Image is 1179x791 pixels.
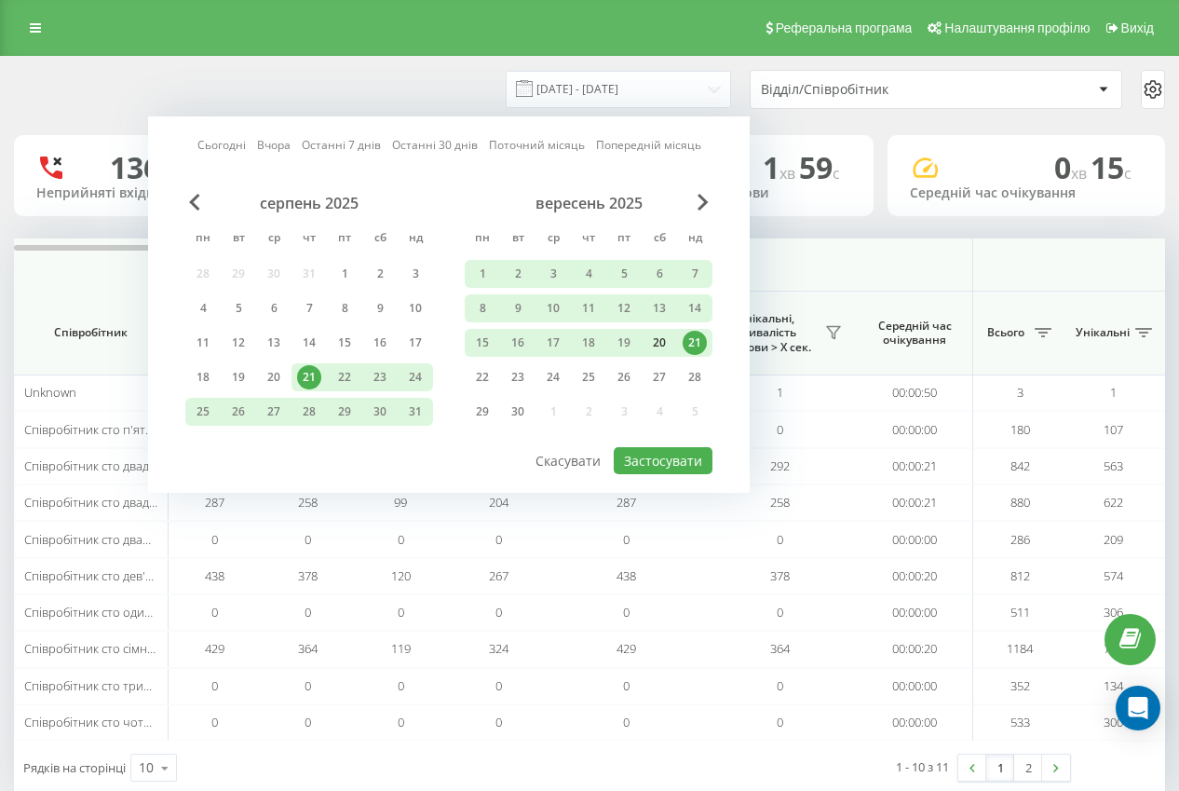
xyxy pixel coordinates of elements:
[683,331,707,355] div: 21
[368,262,392,286] div: 2
[617,567,636,584] span: 438
[642,329,677,357] div: сб 20 вер 2025 р.
[24,457,198,474] span: Співробітник сто двадцять три
[470,365,495,389] div: 22
[327,294,362,322] div: пт 8 серп 2025 р.
[610,225,638,253] abbr: п’ятниця
[571,363,606,391] div: чт 25 вер 2025 р.
[468,225,496,253] abbr: понеділок
[576,365,601,389] div: 25
[1104,677,1123,694] span: 134
[777,604,783,621] span: 0
[398,531,404,548] span: 0
[1091,147,1132,187] span: 15
[489,640,508,657] span: 324
[677,363,712,391] div: нд 28 вер 2025 р.
[362,329,398,357] div: сб 16 серп 2025 р.
[776,20,913,35] span: Реферальна програма
[262,331,286,355] div: 13
[257,136,291,154] a: Вчора
[1054,147,1091,187] span: 0
[398,329,433,357] div: нд 17 серп 2025 р.
[403,296,427,320] div: 10
[226,400,251,424] div: 26
[683,262,707,286] div: 7
[295,225,323,253] abbr: четвер
[224,225,252,253] abbr: вівторок
[683,296,707,320] div: 14
[110,150,258,185] div: 1366 (43)%
[506,400,530,424] div: 30
[506,296,530,320] div: 9
[332,296,357,320] div: 8
[506,365,530,389] div: 23
[541,365,565,389] div: 24
[770,457,790,474] span: 292
[191,296,215,320] div: 4
[1010,494,1030,511] span: 880
[327,398,362,426] div: пт 29 серп 2025 р.
[777,714,783,730] span: 0
[612,331,636,355] div: 19
[541,331,565,355] div: 17
[205,640,224,657] span: 429
[23,759,126,776] span: Рядків на сторінці
[1071,163,1091,184] span: хв
[211,531,218,548] span: 0
[470,296,495,320] div: 8
[645,225,673,253] abbr: субота
[305,714,311,730] span: 0
[1017,384,1023,401] span: 3
[24,531,189,548] span: Співробітник сто дванадцять
[291,398,327,426] div: чт 28 серп 2025 р.
[205,494,224,511] span: 287
[857,484,973,521] td: 00:00:21
[1104,531,1123,548] span: 209
[799,147,840,187] span: 59
[698,194,709,211] span: Next Month
[857,631,973,667] td: 00:00:20
[368,331,392,355] div: 16
[495,604,502,621] span: 0
[291,329,327,357] div: чт 14 серп 2025 р.
[770,494,790,511] span: 258
[24,677,190,694] span: Співробітник сто тринадцять
[535,329,571,357] div: ср 17 вер 2025 р.
[1010,421,1030,438] span: 180
[623,604,630,621] span: 0
[36,185,269,201] div: Неприйняті вхідні дзвінки
[24,640,186,657] span: Співробітник сто сімнадцять
[403,262,427,286] div: 3
[500,398,535,426] div: вт 30 вер 2025 р.
[779,163,799,184] span: хв
[681,225,709,253] abbr: неділя
[896,757,949,776] div: 1 - 10 з 11
[535,294,571,322] div: ср 10 вер 2025 р.
[226,365,251,389] div: 19
[857,704,973,741] td: 00:00:00
[305,604,311,621] span: 0
[495,677,502,694] span: 0
[770,567,790,584] span: 378
[606,294,642,322] div: пт 12 вер 2025 р.
[500,294,535,322] div: вт 9 вер 2025 р.
[305,531,311,548] span: 0
[571,294,606,322] div: чт 11 вер 2025 р.
[368,365,392,389] div: 23
[368,296,392,320] div: 9
[398,294,433,322] div: нд 10 серп 2025 р.
[211,677,218,694] span: 0
[30,325,151,340] span: Співробітник
[262,296,286,320] div: 6
[302,136,381,154] a: Останні 7 днів
[327,363,362,391] div: пт 22 серп 2025 р.
[489,136,585,154] a: Поточний місяць
[398,398,433,426] div: нд 31 серп 2025 р.
[761,82,983,98] div: Відділ/Співробітник
[327,260,362,288] div: пт 1 серп 2025 р.
[647,331,671,355] div: 20
[712,311,820,355] span: Унікальні, тривалість розмови > Х сек.
[623,677,630,694] span: 0
[24,494,221,511] span: Співробітник сто двадцять чотири
[857,668,973,704] td: 00:00:00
